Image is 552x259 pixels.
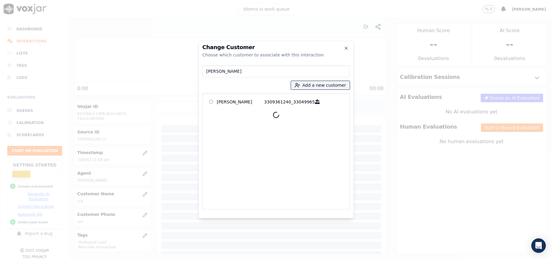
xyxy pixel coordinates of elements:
[217,97,264,106] p: [PERSON_NAME]
[202,45,350,50] h2: Change Customer
[202,65,350,77] input: Search Customers
[291,81,350,89] button: Add a new customer
[264,97,312,106] p: 3309361240_3304996521
[531,238,546,253] div: Open Intercom Messenger
[202,52,350,58] div: Choose which customer to associate with this interaction
[312,97,323,106] button: [PERSON_NAME] 3309361240_3304996521
[209,100,213,104] input: [PERSON_NAME] 3309361240_3304996521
